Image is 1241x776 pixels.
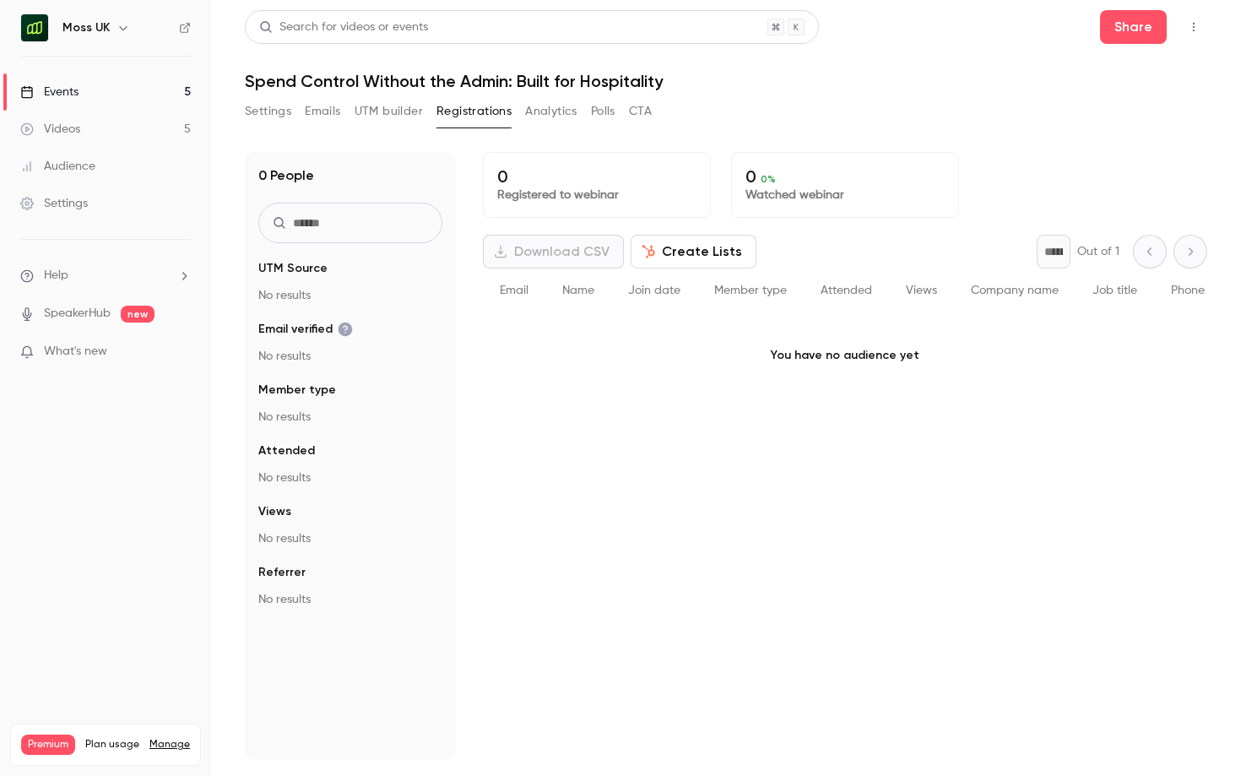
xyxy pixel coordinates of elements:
button: Emails [305,98,340,125]
span: Referrer [258,564,306,581]
a: Manage [149,738,190,752]
span: UTM Source [258,260,328,277]
button: Share [1100,10,1167,44]
p: Registered to webinar [497,187,696,203]
span: Views [258,503,291,520]
span: new [121,306,154,323]
h1: 0 People [258,166,314,186]
span: Views [906,285,937,296]
p: No results [258,591,442,608]
p: No results [258,287,442,304]
p: Out of 1 [1077,243,1119,260]
span: Member type [258,382,336,399]
span: Attended [258,442,315,459]
p: No results [258,409,442,426]
p: No results [258,530,442,547]
span: Email verified [258,321,353,338]
div: Settings [20,195,88,212]
div: Audience [20,158,95,175]
span: What's new [44,343,107,361]
span: Email [500,285,528,296]
img: Moss UK [21,14,48,41]
button: Polls [591,98,615,125]
p: You have no audience yet [483,313,1207,398]
p: No results [258,469,442,486]
span: Plan usage [85,738,139,752]
span: Join date [628,285,680,296]
span: Help [44,267,68,285]
section: facet-groups [258,260,442,608]
button: Settings [245,98,291,125]
button: CTA [629,98,652,125]
button: Analytics [525,98,577,125]
span: Attended [821,285,872,296]
span: Premium [21,735,75,755]
div: Events [20,84,79,100]
a: SpeakerHub [44,305,111,323]
p: 0 [497,166,696,187]
div: Search for videos or events [259,19,428,36]
p: 0 [745,166,945,187]
li: help-dropdown-opener [20,267,191,285]
span: Member type [714,285,787,296]
p: Watched webinar [745,187,945,203]
button: Create Lists [631,235,756,269]
button: Registrations [436,98,512,125]
span: Company name [971,285,1059,296]
span: Name [562,285,594,296]
div: Videos [20,121,80,138]
button: UTM builder [355,98,423,125]
h1: Spend Control Without the Admin: Built for Hospitality [245,71,1207,91]
span: 0 % [761,173,776,185]
h6: Moss UK [62,19,110,36]
p: No results [258,348,442,365]
span: Job title [1092,285,1137,296]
